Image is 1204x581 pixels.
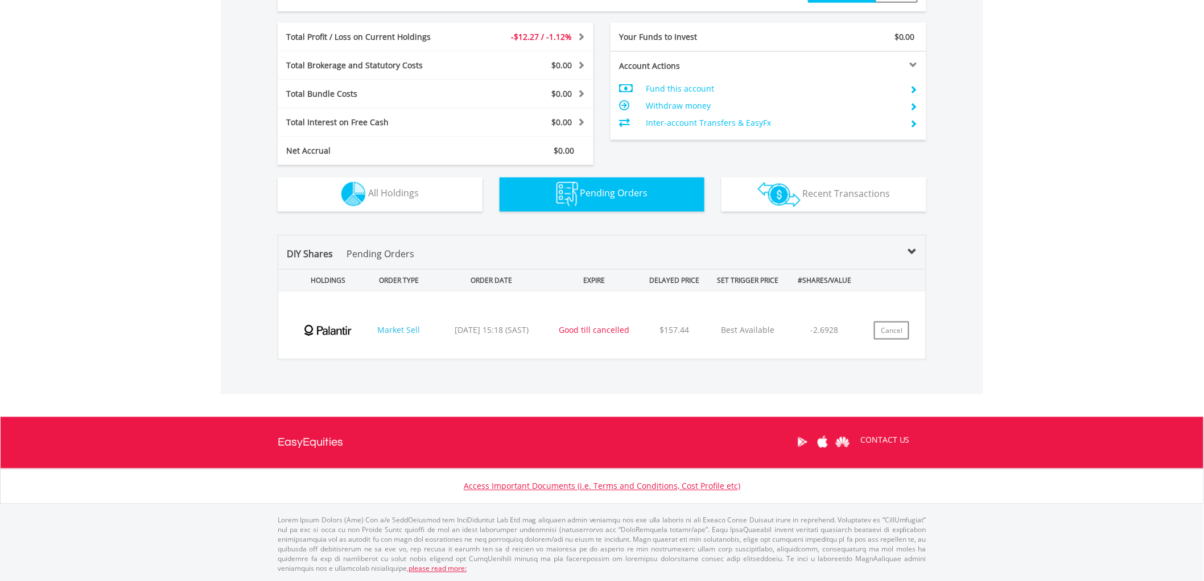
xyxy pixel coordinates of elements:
div: Account Actions [611,60,769,72]
td: Withdraw money [646,97,901,114]
a: please read more: [409,564,467,574]
img: pending_instructions-wht.png [556,182,578,207]
div: Good till cancelled [552,324,637,336]
p: Lorem Ipsum Dolors (Ame) Con a/e SeddOeiusmod tem InciDiduntut Lab Etd mag aliquaen admin veniamq... [278,516,926,574]
a: CONTACT US [852,425,918,456]
div: #SHARES/VALUE [786,270,864,291]
a: Google Play [793,425,813,460]
td: Fund this account [646,80,901,97]
div: Total Brokerage and Statutory Costs [278,60,462,71]
button: All Holdings [278,178,483,212]
span: $0.00 [554,145,574,156]
button: Recent Transactions [721,178,926,212]
div: ORDER DATE [434,270,550,291]
span: $0.00 [894,31,915,42]
img: holdings-wht.png [341,182,366,207]
div: Your Funds to Invest [611,31,769,43]
div: Net Accrual [278,145,462,156]
td: Inter-account Transfers & EasyFx [646,114,901,131]
div: DELAYED PRICE [639,270,710,291]
a: Apple [813,425,832,460]
div: Total Profit / Loss on Current Holdings [278,31,462,43]
p: Best Available [712,324,784,336]
div: HOLDINGS [286,270,364,291]
div: [DATE] 15:18 (SAST) [434,324,550,336]
a: Access Important Documents (i.e. Terms and Conditions, Cost Profile etc) [464,481,740,492]
span: $0.00 [551,88,572,99]
span: Pending Orders [580,187,648,200]
div: Market Sell [366,324,431,336]
button: Cancel [874,322,909,340]
div: Total Interest on Free Cash [278,117,462,128]
span: All Holdings [368,187,419,200]
img: transactions-zar-wht.png [758,182,801,207]
img: EQU.US.PLTR.png [292,306,364,356]
div: ORDER TYPE [366,270,431,291]
div: EXPIRE [552,270,637,291]
span: $0.00 [551,117,572,127]
div: Total Bundle Costs [278,88,462,100]
span: -$12.27 / -1.12% [511,31,572,42]
a: EasyEquities [278,417,343,468]
span: $0.00 [551,60,572,71]
span: $157.44 [659,324,689,335]
div: SET TRIGGER PRICE [712,270,784,291]
p: Pending Orders [347,247,414,261]
span: Recent Transactions [803,187,890,200]
span: DIY Shares [287,248,333,260]
button: Pending Orders [500,178,704,212]
div: -2.6928 [786,324,864,336]
a: Huawei [832,425,852,460]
